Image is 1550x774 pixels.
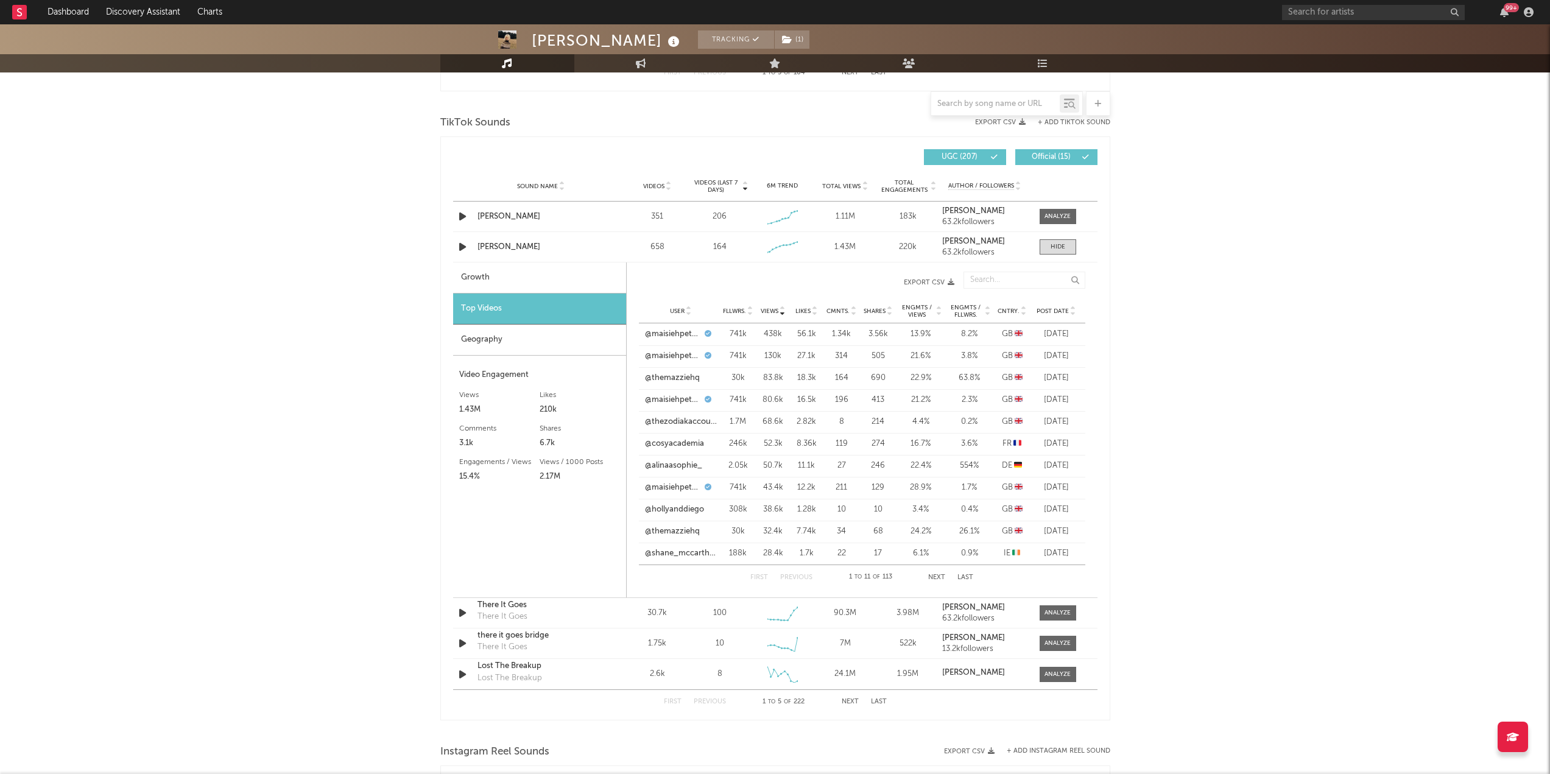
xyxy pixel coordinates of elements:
div: 11.1k [793,460,820,472]
button: + Add Instagram Reel Sound [1007,748,1110,755]
div: 12.2k [793,482,820,494]
span: to [768,70,775,76]
span: Sound Name [517,183,558,190]
a: @maisiehpeters [645,482,702,494]
div: 50.7k [759,460,787,472]
div: GB [997,372,1027,384]
div: Comments [459,421,540,436]
div: There It Goes [477,611,527,623]
div: 10 [716,638,724,650]
button: Next [928,574,945,581]
div: 22.4 % [900,460,942,472]
div: 83.8k [759,372,787,384]
div: GB [997,394,1027,406]
div: 3.8 % [948,350,991,362]
div: 0.2 % [948,416,991,428]
div: + Add Instagram Reel Sound [995,748,1110,755]
div: There It Goes [477,641,527,653]
div: [DATE] [1034,482,1079,494]
div: 741k [723,328,753,340]
button: Previous [780,574,812,581]
a: There It Goes [477,599,605,611]
div: GB [997,504,1027,516]
div: 505 [863,350,893,362]
div: there it goes bridge [477,630,605,642]
button: Previous [694,698,726,705]
div: IE [997,547,1027,560]
span: Author / Followers [948,182,1014,190]
div: 63.2k followers [942,218,1027,227]
strong: [PERSON_NAME] [942,237,1005,245]
div: 17 [863,547,893,560]
div: 1.28k [793,504,820,516]
div: Top Videos [453,294,626,325]
div: 1.43M [817,241,873,253]
div: 129 [863,482,893,494]
div: 0.4 % [948,504,991,516]
a: @maisiehpeters [645,350,702,362]
div: 30.7k [629,607,686,619]
button: 99+ [1500,7,1509,17]
div: 3.1k [459,436,540,451]
div: 3.6 % [948,438,991,450]
div: 3.56k [863,328,893,340]
div: 56.1k [793,328,820,340]
div: 99 + [1504,3,1519,12]
div: 2.82k [793,416,820,428]
div: GB [997,328,1027,340]
div: 246 [863,460,893,472]
div: 10 [826,504,857,516]
input: Search for artists [1282,5,1465,20]
div: 413 [863,394,893,406]
div: 1.11M [817,211,873,223]
button: UGC(207) [924,149,1006,165]
button: Last [957,574,973,581]
div: [DATE] [1034,416,1079,428]
div: 2.17M [540,470,620,484]
div: 214 [863,416,893,428]
button: + Add TikTok Sound [1026,119,1110,126]
span: TikTok Sounds [440,116,510,130]
div: 18.3k [793,372,820,384]
div: 220k [879,241,936,253]
div: 43.4k [759,482,787,494]
div: 1.7 % [948,482,991,494]
div: 90.3M [817,607,873,619]
span: User [670,308,685,315]
span: of [784,699,791,705]
button: Last [871,69,887,76]
span: 🇬🇧 [1015,330,1023,338]
strong: [PERSON_NAME] [942,634,1005,642]
div: 554 % [948,460,991,472]
button: First [664,69,682,76]
a: [PERSON_NAME] [942,207,1027,216]
a: @alinaasophie_ [645,460,702,472]
span: Views [761,308,778,315]
div: [DATE] [1034,526,1079,538]
div: 308k [723,504,753,516]
div: 2.05k [723,460,753,472]
div: Views [459,388,540,403]
span: 🇩🇪 [1014,462,1022,470]
a: @maisiehpeters [645,394,702,406]
div: [DATE] [1034,547,1079,560]
div: 6.7k [540,436,620,451]
div: 119 [826,438,857,450]
strong: [PERSON_NAME] [942,207,1005,215]
a: [PERSON_NAME] [942,603,1027,612]
span: 🇫🇷 [1013,440,1021,448]
strong: [PERSON_NAME] [942,603,1005,611]
div: 8.36k [793,438,820,450]
div: 3.98M [879,607,936,619]
div: 211 [826,482,857,494]
span: 🇬🇧 [1015,352,1023,360]
div: 13.2k followers [942,645,1027,653]
button: Previous [694,69,726,76]
div: 0.9 % [948,547,991,560]
div: GB [997,482,1027,494]
div: 196 [826,394,857,406]
div: [DATE] [1034,460,1079,472]
div: 2.6k [629,668,686,680]
div: 13.9 % [900,328,942,340]
span: ( 1 ) [774,30,810,49]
